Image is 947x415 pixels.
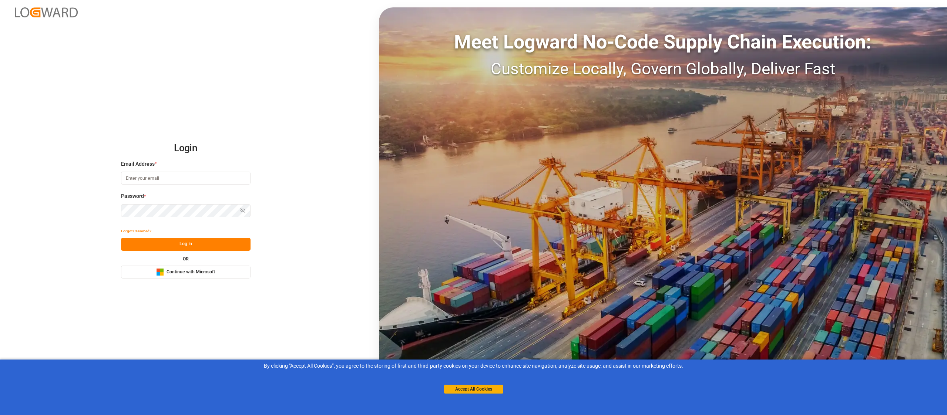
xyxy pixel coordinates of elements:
input: Enter your email [121,172,251,185]
span: Email Address [121,160,155,168]
span: Password [121,192,144,200]
div: Meet Logward No-Code Supply Chain Execution: [379,28,947,57]
img: Logward_new_orange.png [15,7,78,17]
div: Customize Locally, Govern Globally, Deliver Fast [379,57,947,81]
button: Forgot Password? [121,225,151,238]
div: By clicking "Accept All Cookies”, you agree to the storing of first and third-party cookies on yo... [5,362,942,370]
span: Continue with Microsoft [167,269,215,276]
button: Continue with Microsoft [121,266,251,279]
button: Log In [121,238,251,251]
button: Accept All Cookies [444,385,503,394]
h2: Login [121,136,251,160]
small: OR [183,257,189,261]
